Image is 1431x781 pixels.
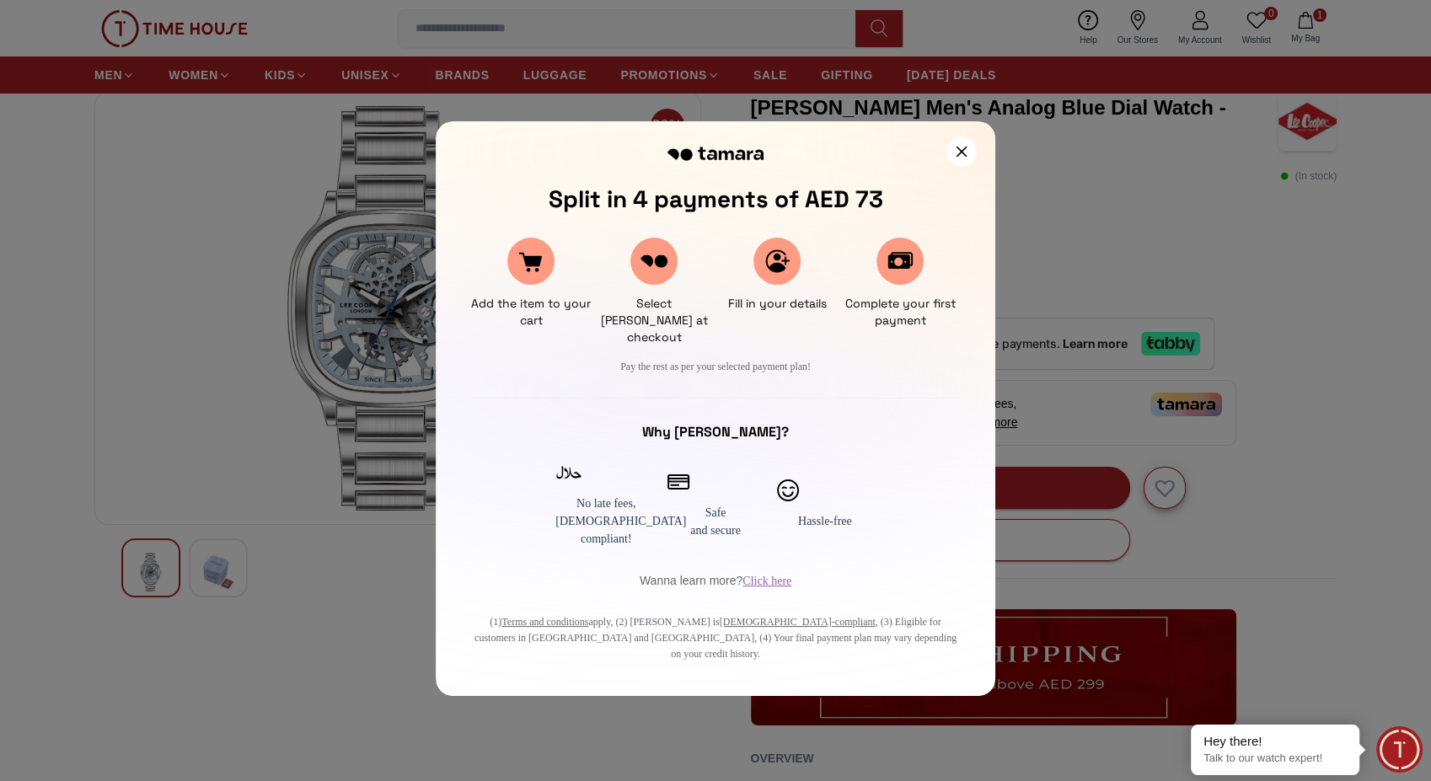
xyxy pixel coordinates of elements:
[742,575,791,587] a: Click here
[555,495,657,548] div: No late fees, [DEMOGRAPHIC_DATA] compliant!
[665,504,766,539] div: Safe and secure
[774,512,876,530] div: Hassle-free
[1203,752,1347,766] p: Talk to our watch expert!
[728,295,827,312] p: Fill in your details
[469,184,962,214] p: Split in 4 payments of AED 73
[469,295,592,329] p: Add the item to your cart
[469,571,962,591] div: Wanna learn more?
[839,295,962,329] p: Complete your first payment
[1203,733,1347,750] div: Hey there!
[469,422,962,442] div: Why [PERSON_NAME]?
[469,614,962,662] div: (1) apply, (2) [PERSON_NAME] is , (3) Eligible for customers in [GEOGRAPHIC_DATA] and [GEOGRAPHIC...
[592,295,715,345] p: Select [PERSON_NAME] at checkout
[501,616,588,628] a: Terms and conditions
[720,616,876,628] a: [DEMOGRAPHIC_DATA]-compliant
[1376,726,1423,773] div: Chat Widget
[469,359,962,374] div: Pay the rest as per your selected payment plan!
